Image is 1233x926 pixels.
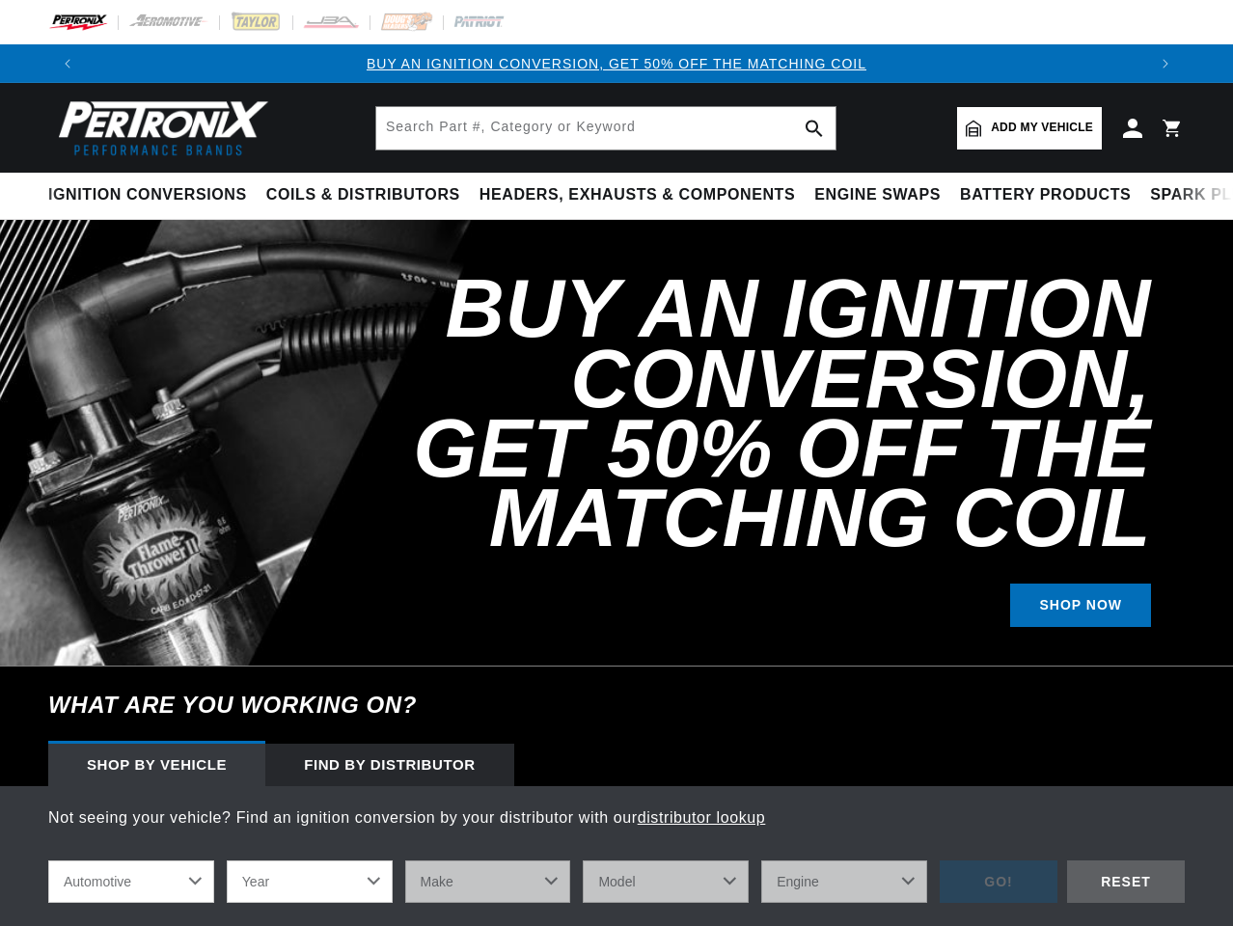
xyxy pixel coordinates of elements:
[326,274,1151,553] h2: Buy an Ignition Conversion, Get 50% off the Matching Coil
[227,860,393,903] select: Year
[1146,44,1185,83] button: Translation missing: en.sections.announcements.next_announcement
[957,107,1102,150] a: Add my vehicle
[48,44,87,83] button: Translation missing: en.sections.announcements.previous_announcement
[960,185,1131,205] span: Battery Products
[405,860,571,903] select: Make
[991,119,1093,137] span: Add my vehicle
[805,173,950,218] summary: Engine Swaps
[761,860,927,903] select: Engine
[1067,860,1185,904] div: RESET
[48,860,214,903] select: Ride Type
[367,56,866,71] a: BUY AN IGNITION CONVERSION, GET 50% OFF THE MATCHING COIL
[48,744,265,786] div: Shop by vehicle
[950,173,1140,218] summary: Battery Products
[470,173,805,218] summary: Headers, Exhausts & Components
[48,95,270,161] img: Pertronix
[48,805,1185,831] p: Not seeing your vehicle? Find an ignition conversion by your distributor with our
[814,185,941,205] span: Engine Swaps
[48,173,257,218] summary: Ignition Conversions
[793,107,836,150] button: search button
[1010,584,1151,627] a: SHOP NOW
[266,185,460,205] span: Coils & Distributors
[87,53,1146,74] div: Announcement
[87,53,1146,74] div: 1 of 3
[638,809,766,826] a: distributor lookup
[265,744,514,786] div: Find by Distributor
[257,173,470,218] summary: Coils & Distributors
[479,185,795,205] span: Headers, Exhausts & Components
[376,107,836,150] input: Search Part #, Category or Keyword
[583,860,749,903] select: Model
[48,185,247,205] span: Ignition Conversions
